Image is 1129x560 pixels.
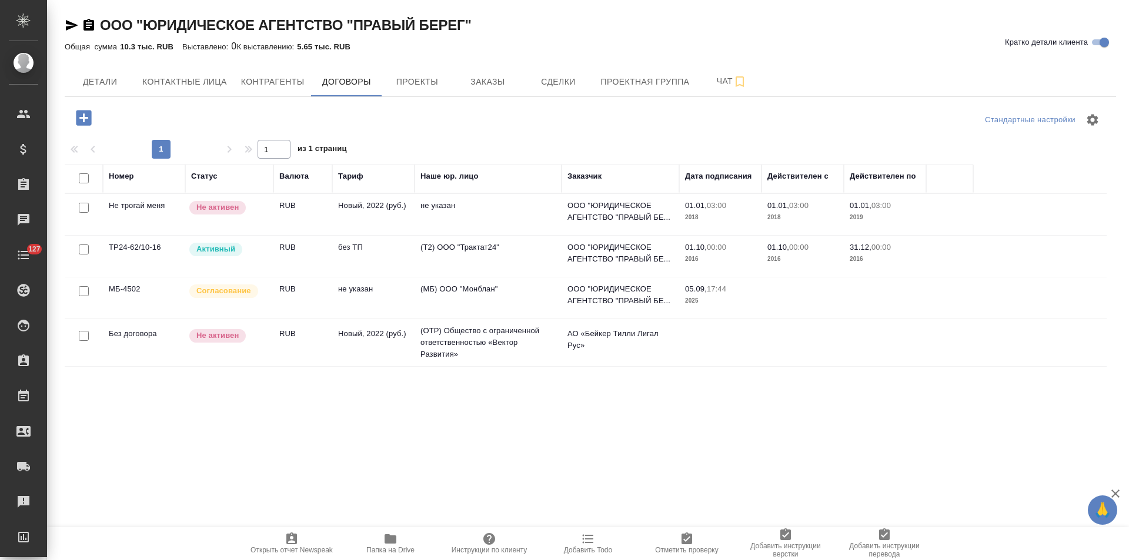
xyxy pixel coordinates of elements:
[196,285,251,297] p: Согласование
[196,243,235,255] p: Активный
[297,42,359,51] p: 5.65 тыс. RUB
[142,75,227,89] span: Контактные лица
[182,42,231,51] p: Выставлено:
[100,17,472,33] a: ООО "ЮРИДИЧЕСКОЕ АГЕНТСТВО "ПРАВЫЙ БЕРЕГ"
[196,202,239,213] p: Не активен
[871,201,891,210] p: 03:00
[120,42,182,51] p: 10.3 тыс. RUB
[318,75,375,89] span: Договоры
[850,243,871,252] p: 31.12,
[850,253,920,265] p: 2016
[871,243,891,252] p: 00:00
[685,295,756,307] p: 2025
[707,284,726,293] p: 17:44
[273,236,332,277] td: RUB
[103,194,185,235] td: Не трогай меня
[789,201,809,210] p: 03:00
[703,74,760,89] span: Чат
[103,322,185,363] td: Без договора
[459,75,516,89] span: Заказы
[65,42,120,51] p: Общая сумма
[338,170,363,182] div: Тариф
[850,170,916,182] div: Действителен по
[191,170,218,182] div: Статус
[1088,495,1117,525] button: 🙏
[415,194,562,235] td: не указан
[415,236,562,277] td: (Т2) ООО "Трактат24"
[415,319,562,366] td: (OTP) Общество с ограниченной ответственностью «Вектор Развития»
[982,111,1078,129] div: split button
[685,243,707,252] p: 01.10,
[530,75,586,89] span: Сделки
[332,277,415,318] td: не указан
[298,142,347,159] span: из 1 страниц
[82,18,96,32] button: Скопировать ссылку
[415,277,562,318] td: (МБ) ООО "Монблан"
[273,194,332,235] td: RUB
[72,75,128,89] span: Детали
[685,201,707,210] p: 01.01,
[332,194,415,235] td: Новый, 2022 (руб.)
[707,201,726,210] p: 03:00
[767,170,829,182] div: Действителен с
[600,75,689,89] span: Проектная группа
[767,253,838,265] p: 2016
[707,243,726,252] p: 00:00
[65,18,79,32] button: Скопировать ссылку для ЯМессенджера
[685,253,756,265] p: 2016
[241,75,305,89] span: Контрагенты
[103,277,185,318] td: МБ-4502
[1078,106,1107,134] span: Настроить таблицу
[685,284,707,293] p: 05.09,
[279,170,309,182] div: Валюта
[1005,36,1088,48] span: Кратко детали клиента
[332,236,415,277] td: без ТП
[273,322,332,363] td: RUB
[567,242,673,265] p: ООО "ЮРИДИЧЕСКОЕ АГЕНТСТВО "ПРАВЫЙ БЕ...
[850,212,920,223] p: 2019
[685,170,752,182] div: Дата подписания
[196,330,239,341] p: Не активен
[103,236,185,277] td: ТР24-62/10-16
[332,322,415,363] td: Новый, 2022 (руб.)
[685,212,756,223] p: 2018
[567,328,673,351] p: АО «Бейкер Тилли Лигал Рус»
[389,75,445,89] span: Проекты
[3,240,44,270] a: 127
[65,39,1116,53] div: 0
[850,201,871,210] p: 01.01,
[767,212,838,223] p: 2018
[567,200,673,223] p: ООО "ЮРИДИЧЕСКОЕ АГЕНТСТВО "ПРАВЫЙ БЕ...
[21,243,48,255] span: 127
[789,243,809,252] p: 00:00
[273,277,332,318] td: RUB
[1093,498,1113,522] span: 🙏
[567,170,602,182] div: Заказчик
[236,42,297,51] p: К выставлению:
[420,170,479,182] div: Наше юр. лицо
[767,201,789,210] p: 01.01,
[767,243,789,252] p: 01.10,
[567,283,673,307] p: ООО "ЮРИДИЧЕСКОЕ АГЕНТСТВО "ПРАВЫЙ БЕ...
[733,75,747,89] svg: Подписаться
[68,106,100,130] button: Добавить договор
[109,170,134,182] div: Номер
